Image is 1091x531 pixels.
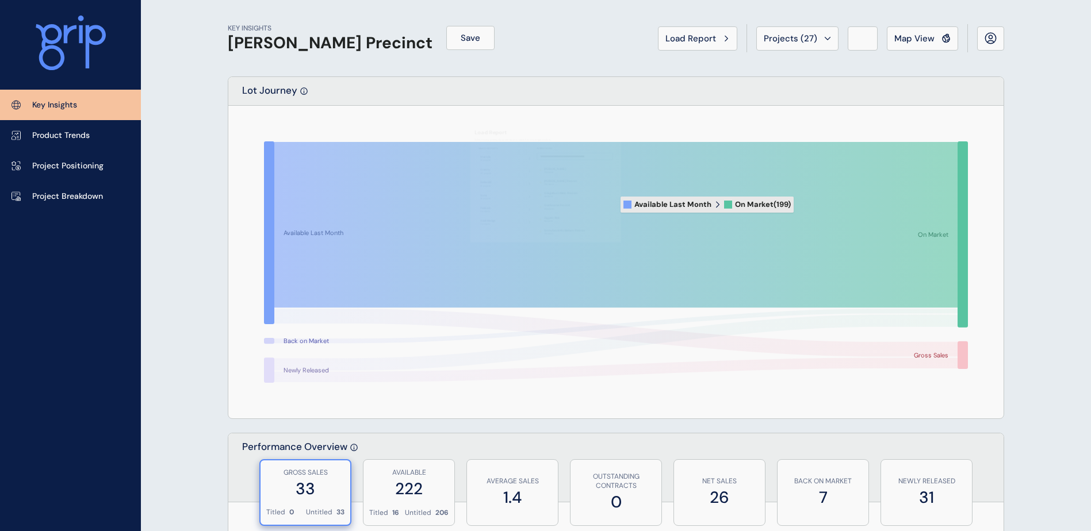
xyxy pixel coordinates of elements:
label: 1.4 [473,486,552,509]
p: NET SALES [680,476,759,486]
p: OUTSTANDING CONTRACTS [576,472,656,491]
label: 31 [887,486,966,509]
label: 26 [680,486,759,509]
p: KEY INSIGHTS [228,24,432,33]
h1: [PERSON_NAME] Precinct [228,33,432,53]
p: Titled [369,508,388,518]
span: Projects ( 27 ) [764,33,817,44]
p: Titled [266,507,285,517]
span: Map View [894,33,935,44]
p: AVERAGE SALES [473,476,552,486]
label: 0 [576,491,656,513]
p: BACK ON MARKET [783,476,863,486]
p: Key Insights [32,99,77,111]
p: Untitled [405,508,431,518]
p: Product Trends [32,130,90,141]
p: Project Positioning [32,160,104,172]
label: 222 [369,478,449,500]
p: AVAILABLE [369,468,449,478]
button: Projects (27) [756,26,839,51]
p: Untitled [306,507,332,517]
label: 33 [266,478,344,500]
button: Load Report [658,26,737,51]
p: 33 [336,507,344,517]
p: NEWLY RELEASED [887,476,966,486]
button: Save [446,26,495,50]
p: Lot Journey [242,84,297,105]
button: Map View [887,26,958,51]
span: Save [461,32,480,44]
p: 0 [289,507,294,517]
span: Load Report [665,33,716,44]
p: Project Breakdown [32,191,103,202]
p: GROSS SALES [266,468,344,478]
p: 206 [435,508,449,518]
p: 16 [392,508,399,518]
p: Performance Overview [242,440,347,502]
label: 7 [783,486,863,509]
